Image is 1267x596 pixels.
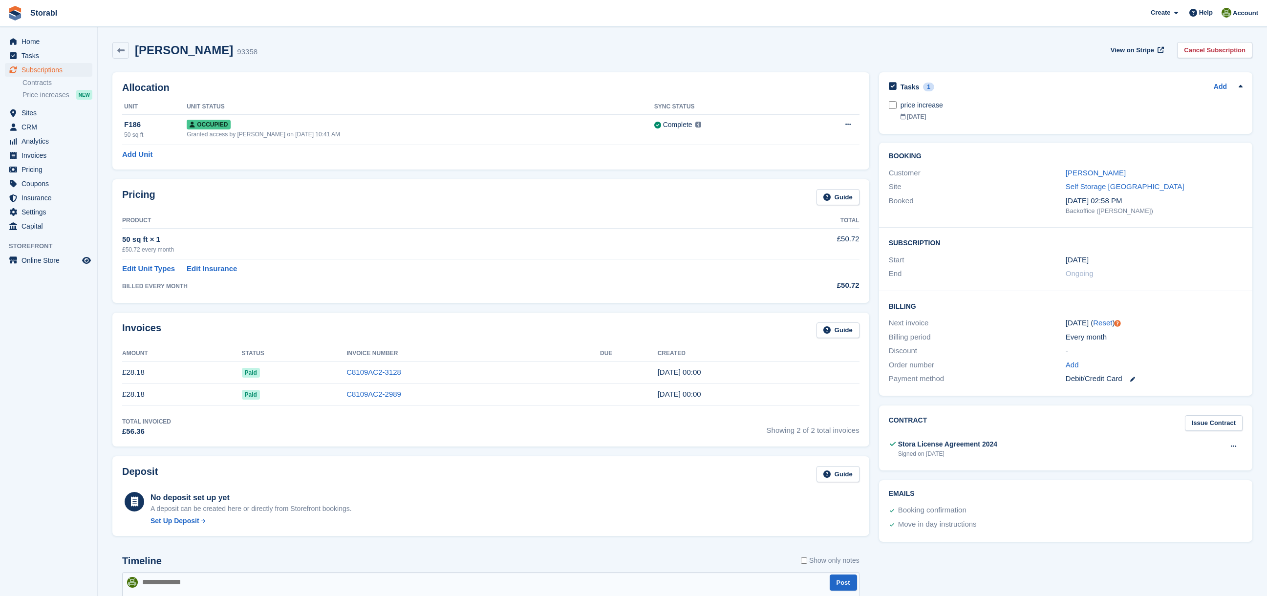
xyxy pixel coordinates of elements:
[21,177,80,191] span: Coupons
[889,268,1066,279] div: End
[1199,8,1213,18] span: Help
[739,213,859,229] th: Total
[898,449,997,458] div: Signed on [DATE]
[1066,318,1243,329] div: [DATE] ( )
[658,390,701,398] time: 2025-07-21 23:00:23 UTC
[889,237,1243,247] h2: Subscription
[1066,345,1243,357] div: -
[21,191,80,205] span: Insurance
[1151,8,1170,18] span: Create
[21,49,80,63] span: Tasks
[1066,360,1079,371] a: Add
[1066,255,1089,266] time: 2025-07-21 23:00:00 UTC
[127,577,138,588] img: Shurrelle Harrington
[21,205,80,219] span: Settings
[122,426,171,437] div: £56.36
[5,63,92,77] a: menu
[1111,45,1154,55] span: View on Stripe
[889,181,1066,192] div: Site
[21,35,80,48] span: Home
[898,519,977,531] div: Move in day instructions
[663,120,692,130] div: Complete
[8,6,22,21] img: stora-icon-8386f47178a22dfd0bd8f6a31ec36ba5ce8667c1dd55bd0f319d3a0aa187defe.svg
[346,346,600,362] th: Invoice Number
[21,163,80,176] span: Pricing
[21,149,80,162] span: Invoices
[1177,42,1252,58] a: Cancel Subscription
[1233,8,1258,18] span: Account
[5,254,92,267] a: menu
[830,575,857,591] button: Post
[889,152,1243,160] h2: Booking
[135,43,233,57] h2: [PERSON_NAME]
[242,390,260,400] span: Paid
[901,83,920,91] h2: Tasks
[5,191,92,205] a: menu
[1066,182,1184,191] a: Self Storage [GEOGRAPHIC_DATA]
[5,219,92,233] a: menu
[150,504,352,514] p: A deposit can be created here or directly from Storefront bookings.
[889,195,1066,216] div: Booked
[695,122,701,128] img: icon-info-grey-7440780725fd019a000dd9b08b2336e03edf1995a4989e88bcd33f0948082b44.svg
[889,255,1066,266] div: Start
[1066,373,1243,384] div: Debit/Credit Card
[5,205,92,219] a: menu
[889,360,1066,371] div: Order number
[122,346,242,362] th: Amount
[1093,319,1112,327] a: Reset
[816,322,859,339] a: Guide
[122,555,162,567] h2: Timeline
[122,189,155,205] h2: Pricing
[122,213,739,229] th: Product
[26,5,61,21] a: Storabl
[901,112,1243,121] div: [DATE]
[5,177,92,191] a: menu
[122,362,242,383] td: £28.18
[21,106,80,120] span: Sites
[187,120,231,129] span: Occupied
[889,490,1243,498] h2: Emails
[654,99,797,115] th: Sync Status
[889,345,1066,357] div: Discount
[801,555,807,566] input: Show only notes
[81,255,92,266] a: Preview store
[1107,42,1166,58] a: View on Stripe
[739,228,859,259] td: £50.72
[150,492,352,504] div: No deposit set up yet
[21,219,80,233] span: Capital
[901,95,1243,126] a: price increase [DATE]
[923,83,934,91] div: 1
[898,439,997,449] div: Stora License Agreement 2024
[1113,319,1122,328] div: Tooltip anchor
[124,130,187,139] div: 50 sq ft
[346,390,401,398] a: C8109AC2-2989
[187,99,654,115] th: Unit Status
[21,134,80,148] span: Analytics
[22,90,69,100] span: Price increases
[1066,169,1126,177] a: [PERSON_NAME]
[767,417,859,437] span: Showing 2 of 2 total invoices
[242,346,347,362] th: Status
[901,100,1243,110] div: price increase
[1066,206,1243,216] div: Backoffice ([PERSON_NAME])
[1066,195,1243,207] div: [DATE] 02:58 PM
[122,149,152,160] a: Add Unit
[889,301,1243,311] h2: Billing
[5,163,92,176] a: menu
[122,466,158,482] h2: Deposit
[150,516,352,526] a: Set Up Deposit
[122,383,242,405] td: £28.18
[5,120,92,134] a: menu
[5,134,92,148] a: menu
[898,505,966,516] div: Booking confirmation
[1222,8,1231,18] img: Shurrelle Harrington
[187,130,654,139] div: Granted access by [PERSON_NAME] on [DATE] 10:41 AM
[76,90,92,100] div: NEW
[122,263,175,275] a: Edit Unit Types
[242,368,260,378] span: Paid
[124,119,187,130] div: F186
[889,415,927,431] h2: Contract
[21,254,80,267] span: Online Store
[600,346,658,362] th: Due
[122,234,739,245] div: 50 sq ft × 1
